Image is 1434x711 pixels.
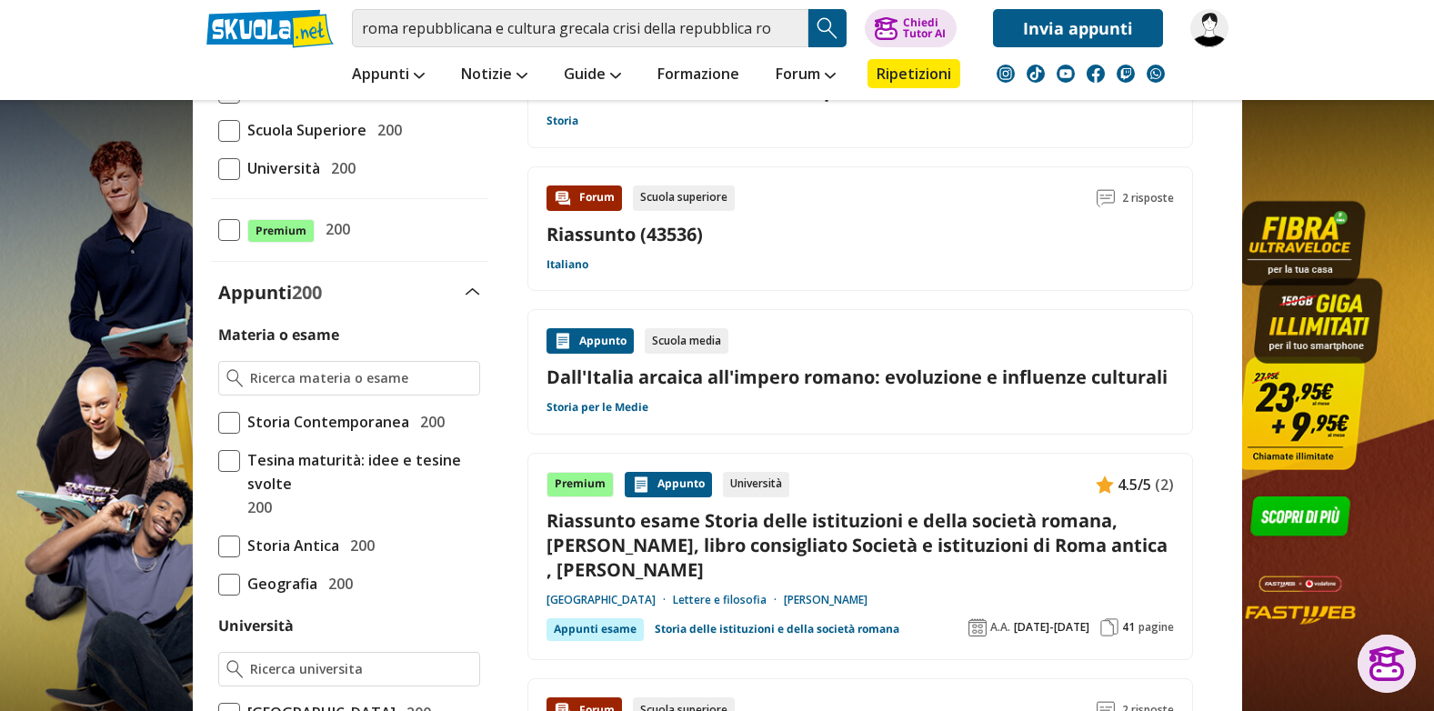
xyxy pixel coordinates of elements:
a: Lettere e filosofia [673,593,784,607]
label: Materia o esame [218,325,339,345]
img: youtube [1057,65,1075,83]
img: Appunti contenuto [632,476,650,494]
a: Storia per le Medie [547,400,648,415]
a: Storia [547,114,578,128]
input: Ricerca universita [250,660,471,678]
a: Notizie [456,59,532,92]
span: Premium [247,219,315,243]
img: twitch [1117,65,1135,83]
a: Formazione [653,59,744,92]
a: Storia delle istituzioni e della società romana [655,618,899,640]
a: Appunti [347,59,429,92]
a: Forum [771,59,840,92]
span: Scuola Superiore [240,118,366,142]
div: Scuola superiore [633,185,735,211]
img: tiktok [1027,65,1045,83]
span: 200 [413,410,445,434]
div: Premium [547,472,614,497]
div: Chiedi Tutor AI [903,17,946,39]
span: 200 [321,572,353,596]
span: 41 [1122,620,1135,635]
a: Riassunto (43536) [547,222,703,246]
div: Forum [547,185,622,211]
a: Italiano [547,257,588,272]
img: Appunti contenuto [1096,476,1114,494]
img: WhatsApp [1147,65,1165,83]
img: Ricerca materia o esame [226,369,244,387]
img: instagram [997,65,1015,83]
input: Ricerca materia o esame [250,369,471,387]
span: 200 [318,217,350,241]
div: Appunto [547,328,634,354]
a: Riassunto esame Storia delle istituzioni e della società romana, [PERSON_NAME], libro consigliato... [547,508,1174,583]
img: Pagine [1100,618,1118,636]
span: Geografia [240,572,317,596]
button: ChiediTutor AI [865,9,957,47]
div: Appunto [625,472,712,497]
a: [PERSON_NAME] [784,593,867,607]
img: Apri e chiudi sezione [466,288,480,295]
span: 200 [292,280,322,305]
img: facebook [1087,65,1105,83]
img: Commenti lettura [1097,189,1115,207]
a: Dall'Italia arcaica all'impero romano: evoluzione e influenze culturali [547,365,1174,389]
span: Storia Contemporanea [240,410,409,434]
span: 200 [370,118,402,142]
img: Anno accademico [968,618,987,636]
label: Università [218,616,294,636]
a: Ripetizioni [867,59,960,88]
span: Tesina maturità: idee e tesine svolte [240,448,480,496]
span: Storia Antica [240,534,339,557]
img: eliogiovanni07 [1190,9,1228,47]
img: Cerca appunti, riassunti o versioni [814,15,841,42]
span: 200 [240,496,272,519]
img: Appunti contenuto [554,332,572,350]
span: [DATE]-[DATE] [1014,620,1089,635]
div: Appunti esame [547,618,644,640]
span: (2) [1155,473,1174,496]
span: A.A. [990,620,1010,635]
div: Università [723,472,789,497]
img: Forum contenuto [554,189,572,207]
span: pagine [1138,620,1174,635]
a: Guide [559,59,626,92]
span: Università [240,156,320,180]
span: 2 risposte [1122,185,1174,211]
img: Ricerca universita [226,660,244,678]
label: Appunti [218,280,322,305]
button: Search Button [808,9,847,47]
div: Scuola media [645,328,728,354]
a: [GEOGRAPHIC_DATA] [547,593,673,607]
span: 200 [343,534,375,557]
span: 200 [324,156,356,180]
input: Cerca appunti, riassunti o versioni [352,9,808,47]
a: Invia appunti [993,9,1163,47]
span: 4.5/5 [1118,473,1151,496]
